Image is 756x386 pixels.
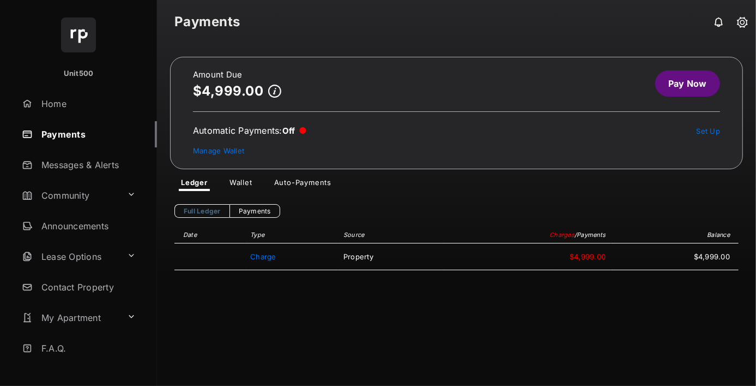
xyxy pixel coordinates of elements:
div: Automatic Payments : [193,125,306,136]
span: / Payments [574,231,606,239]
span: Charges [549,231,574,239]
a: Full Ledger [174,204,229,218]
th: Balance [611,227,739,244]
p: Unit500 [64,68,94,79]
a: Set Up [697,127,721,135]
a: Payments [229,204,280,218]
span: $4,999.00 [447,252,606,261]
a: Community [17,182,123,209]
img: svg+xml;base64,PHN2ZyB4bWxucz0iaHR0cDovL3d3dy53My5vcmcvMjAwMC9zdmciIHdpZHRoPSI2NCIgaGVpZ2h0PSI2NC... [61,17,96,52]
p: $4,999.00 [193,84,264,98]
a: Contact Property [17,274,157,300]
h2: Amount Due [193,70,281,79]
strong: Payments [174,15,240,28]
a: Messages & Alerts [17,152,157,178]
a: Auto-Payments [265,178,340,191]
td: Property [338,244,441,270]
a: My Apartment [17,305,123,331]
span: Off [282,126,295,136]
a: Wallet [221,178,261,191]
a: F.A.Q. [17,335,157,361]
th: Date [174,227,245,244]
a: Lease Options [17,244,123,270]
a: Ledger [172,178,216,191]
span: Charge [250,252,276,261]
a: Manage Wallet [193,146,244,155]
th: Type [245,227,338,244]
td: $4,999.00 [611,244,739,270]
a: Home [17,91,157,117]
a: Payments [17,121,157,147]
a: Announcements [17,213,157,239]
th: Source [338,227,441,244]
